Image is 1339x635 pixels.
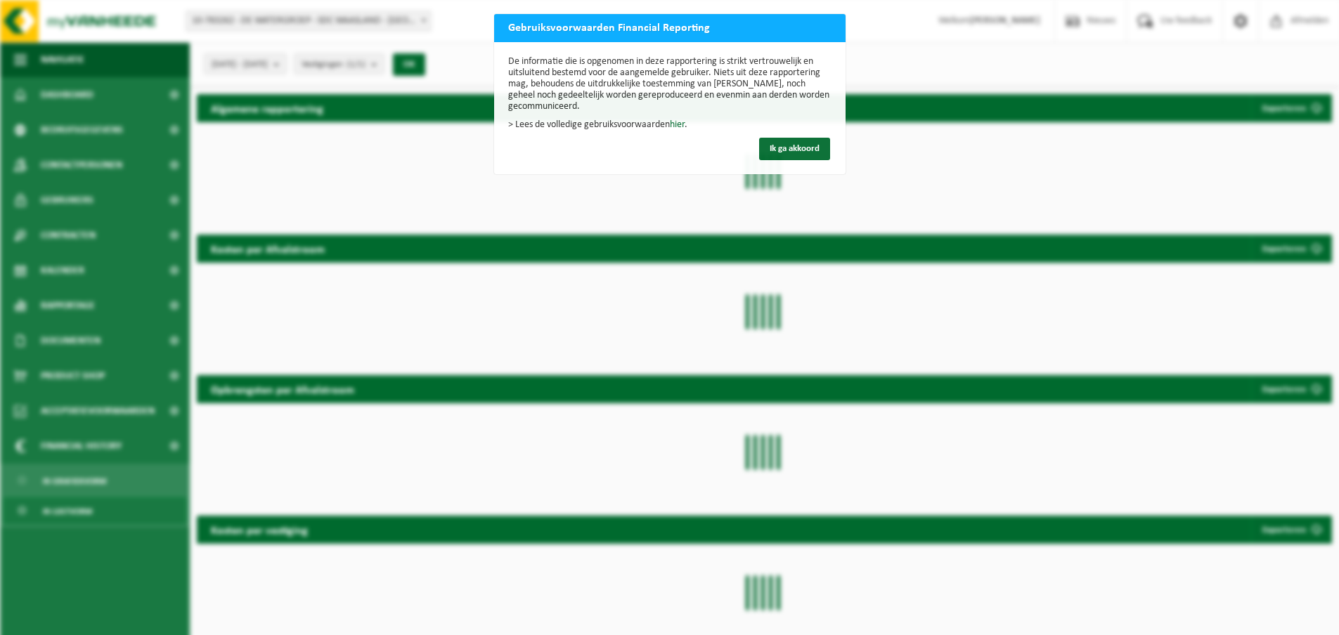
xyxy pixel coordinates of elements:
[508,119,832,131] p: > Lees de volledige gebruiksvoorwaarden .
[670,119,685,130] a: hier
[494,14,724,41] h2: Gebruiksvoorwaarden Financial Reporting
[770,144,820,153] span: Ik ga akkoord
[508,56,832,112] p: De informatie die is opgenomen in deze rapportering is strikt vertrouwelijk en uitsluitend bestem...
[759,138,830,160] button: Ik ga akkoord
